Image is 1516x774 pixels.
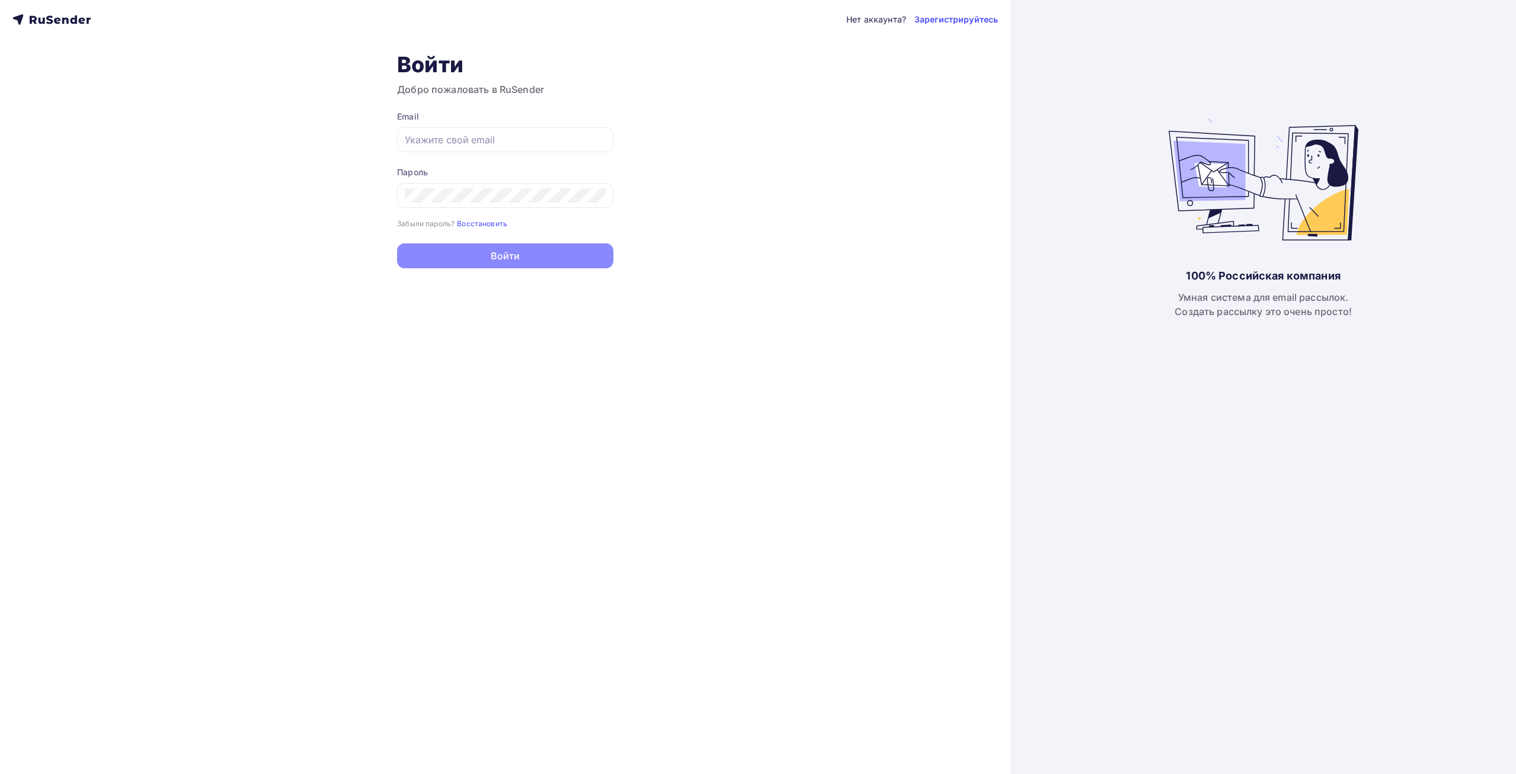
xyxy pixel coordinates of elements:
[397,52,613,78] h1: Войти
[914,14,998,25] a: Зарегистрируйтесь
[397,166,613,178] div: Пароль
[1175,290,1352,319] div: Умная система для email рассылок. Создать рассылку это очень просто!
[457,219,507,228] small: Восстановить
[405,133,606,147] input: Укажите свой email
[846,14,906,25] div: Нет аккаунта?
[397,82,613,97] h3: Добро пожаловать в RuSender
[397,111,613,123] div: Email
[397,219,455,228] small: Забыли пароль?
[397,243,613,268] button: Войти
[1186,269,1340,283] div: 100% Российская компания
[457,218,507,228] a: Восстановить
